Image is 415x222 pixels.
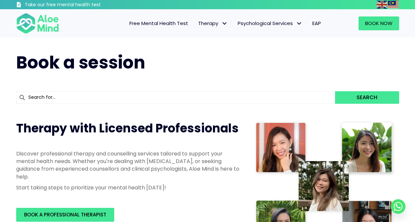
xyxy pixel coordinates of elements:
[16,13,59,34] img: Aloe mind Logo
[359,16,399,30] a: Book Now
[16,184,241,191] p: Start taking steps to prioritize your mental health [DATE]!
[335,91,399,104] button: Search
[68,16,326,30] nav: Menu
[16,208,114,222] a: BOOK A PROFESSIONAL THERAPIST
[391,199,405,214] a: Whatsapp
[377,1,388,8] a: English
[233,16,307,30] a: Psychological ServicesPsychological Services: submenu
[16,91,335,104] input: Search for...
[24,211,106,218] span: BOOK A PROFESSIONAL THERAPIST
[365,20,393,27] span: Book Now
[16,2,136,9] a: Take our free mental health test
[294,19,304,28] span: Psychological Services: submenu
[25,2,136,8] h3: Take our free mental health test
[193,16,233,30] a: TherapyTherapy: submenu
[198,20,228,27] span: Therapy
[16,150,241,180] p: Discover professional therapy and counselling services tailored to support your mental health nee...
[312,20,321,27] span: EAP
[129,20,188,27] span: Free Mental Health Test
[238,20,302,27] span: Psychological Services
[16,50,145,74] span: Book a session
[388,1,399,8] a: Malay
[220,19,229,28] span: Therapy: submenu
[307,16,326,30] a: EAP
[377,1,387,9] img: en
[388,1,398,9] img: ms
[16,120,239,137] span: Therapy with Licensed Professionals
[124,16,193,30] a: Free Mental Health Test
